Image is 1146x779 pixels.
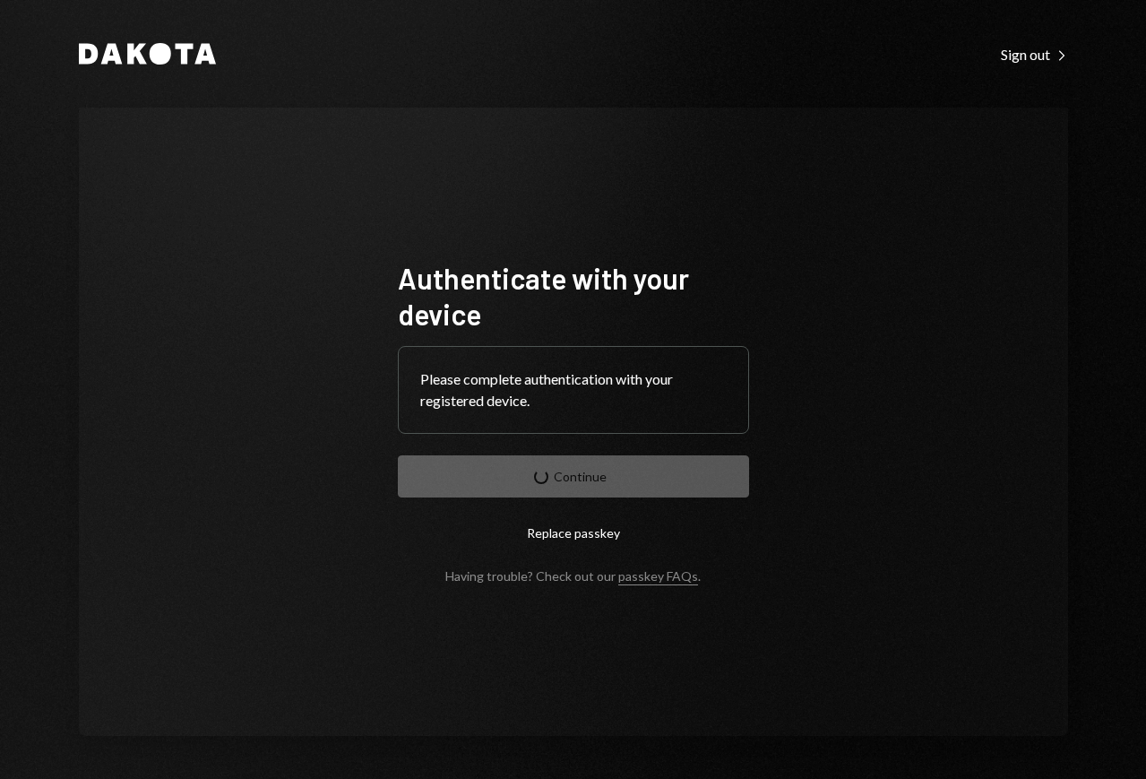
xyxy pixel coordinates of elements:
a: Sign out [1001,44,1068,64]
div: Sign out [1001,46,1068,64]
a: passkey FAQs [618,568,698,585]
button: Replace passkey [398,512,749,554]
div: Please complete authentication with your registered device. [420,368,727,411]
div: Having trouble? Check out our . [445,568,701,584]
h1: Authenticate with your device [398,260,749,332]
